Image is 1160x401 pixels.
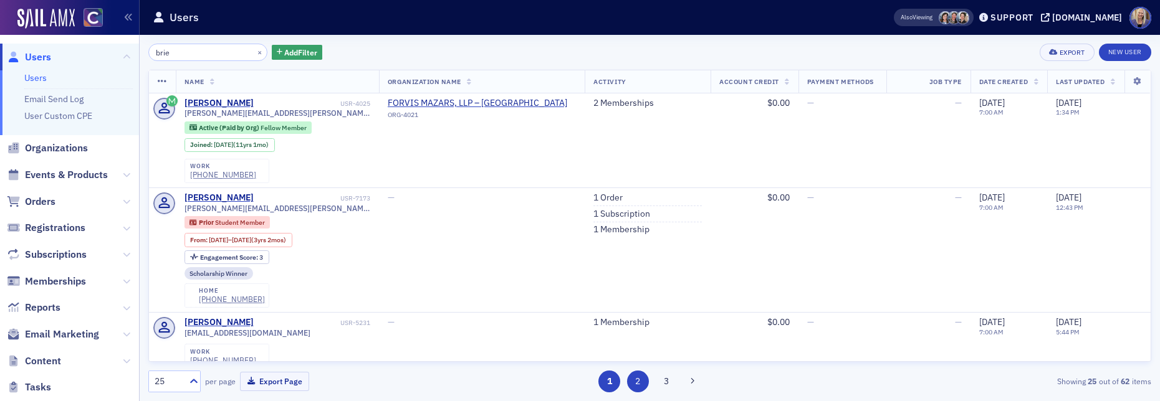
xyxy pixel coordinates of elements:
time: 1:34 PM [1056,108,1080,116]
span: Fellow Member [261,123,307,132]
span: Job Type [929,77,962,86]
span: [PERSON_NAME][EMAIL_ADDRESS][PERSON_NAME][DOMAIN_NAME] [185,108,370,118]
span: Stacy Svendsen [939,11,952,24]
a: Events & Products [7,168,108,182]
span: [DATE] [214,140,233,149]
label: per page [205,375,236,387]
a: Orders [7,195,55,209]
button: 3 [655,370,677,392]
a: [PERSON_NAME] [185,317,254,328]
span: — [388,316,395,328]
img: SailAMX [17,9,75,29]
strong: 25 [1086,375,1099,387]
div: – (3yrs 2mos) [209,236,286,244]
div: Export [1060,49,1085,56]
span: Reports [25,301,60,314]
button: [DOMAIN_NAME] [1041,13,1126,22]
div: Support [990,12,1033,23]
button: × [254,46,266,57]
span: Tiffany Carson [947,11,961,24]
div: USR-5231 [256,319,370,327]
span: — [807,97,814,108]
div: [DOMAIN_NAME] [1052,12,1122,23]
span: $0.00 [767,192,790,203]
span: Pamela Galey-Coleman [956,11,969,24]
a: Registrations [7,221,85,235]
span: — [807,192,814,203]
a: [PERSON_NAME] [185,98,254,109]
div: Engagement Score: 3 [185,250,269,264]
div: USR-7173 [256,194,370,202]
a: Active (Paid by Org) Fellow Member [189,123,306,131]
a: New User [1099,44,1151,61]
a: FORVIS MAZARS, LLP – [GEOGRAPHIC_DATA] [388,98,567,109]
span: $0.00 [767,316,790,328]
span: — [388,192,395,203]
span: Users [25,50,51,64]
div: Scholarship Winner [185,267,254,280]
div: 3 [200,254,263,261]
span: Viewing [901,13,932,22]
span: [DATE] [209,235,228,244]
span: Content [25,354,61,368]
a: Users [24,72,47,83]
span: [DATE] [979,97,1005,108]
span: [EMAIL_ADDRESS][DOMAIN_NAME] [185,328,310,337]
span: [DATE] [1056,192,1081,203]
span: Memberships [25,275,86,288]
div: ORG-4021 [388,111,567,123]
img: SailAMX [84,8,103,27]
span: [DATE] [979,192,1005,203]
h1: Users [170,10,199,25]
div: home [199,287,265,295]
a: Email Send Log [24,93,84,105]
span: Organizations [25,141,88,155]
a: Reports [7,301,60,314]
span: Subscriptions [25,248,87,262]
div: From: 2016-06-01 00:00:00 [185,233,292,247]
span: Student Member [215,218,265,227]
input: Search… [148,44,267,61]
a: [PHONE_NUMBER] [199,295,265,304]
a: View Homepage [75,8,103,29]
button: Export Page [240,372,309,391]
span: Prior [199,218,215,227]
span: Date Created [979,77,1028,86]
a: [PHONE_NUMBER] [190,170,256,179]
span: Organization Name [388,77,461,86]
span: Active (Paid by Org) [199,123,261,132]
time: 7:00 AM [979,328,1004,336]
a: Content [7,354,61,368]
div: work [190,163,256,170]
div: Joined: 2014-08-31 00:00:00 [185,138,275,152]
span: Payment Methods [807,77,874,86]
span: [DATE] [1056,316,1081,328]
button: 1 [598,370,620,392]
span: Add Filter [284,47,317,58]
button: 2 [627,370,649,392]
time: 7:00 AM [979,203,1004,212]
button: Export [1040,44,1094,61]
a: 1 Order [593,192,623,204]
span: Activity [593,77,626,86]
span: — [955,97,962,108]
strong: 62 [1119,375,1132,387]
span: — [955,316,962,328]
a: Memberships [7,275,86,288]
span: Last Updated [1056,77,1105,86]
a: Email Marketing [7,328,99,341]
a: Tasks [7,380,51,394]
a: Organizations [7,141,88,155]
span: [PERSON_NAME][EMAIL_ADDRESS][PERSON_NAME][DOMAIN_NAME] [185,204,370,213]
a: Subscriptions [7,248,87,262]
span: Orders [25,195,55,209]
span: Engagement Score : [200,253,259,262]
div: work [190,348,256,356]
a: Users [7,50,51,64]
span: Email Marketing [25,328,99,341]
span: Name [185,77,204,86]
